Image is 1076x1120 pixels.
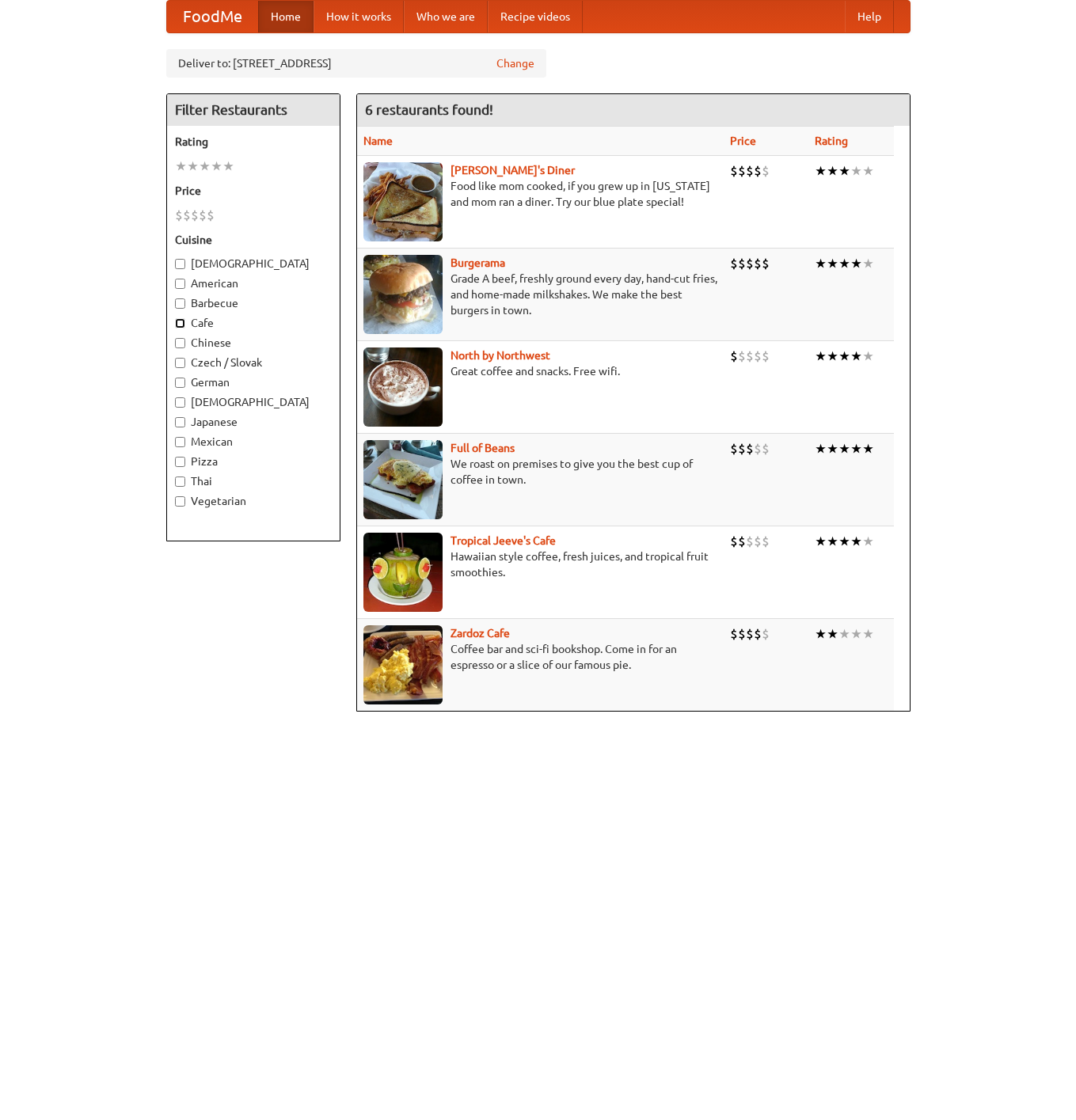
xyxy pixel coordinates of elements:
[838,533,850,550] li: ★
[815,135,848,147] a: Rating
[496,55,534,71] a: Change
[451,256,505,269] b: Burgerama
[838,440,850,457] li: ★
[175,256,332,271] label: [DEMOGRAPHIC_DATA]
[815,625,827,643] li: ★
[815,255,827,272] li: ★
[175,476,185,487] input: Thai
[746,255,754,272] li: $
[451,627,510,640] a: Zardoz Cafe
[862,255,874,272] li: ★
[862,162,874,180] li: ★
[175,454,332,469] label: Pizza
[363,255,443,334] img: burgerama.jpg
[754,347,762,365] li: $
[738,625,746,643] li: $
[754,255,762,272] li: $
[175,374,332,390] label: German
[167,94,340,126] h4: Filter Restaurants
[746,347,754,365] li: $
[730,135,756,147] a: Price
[738,255,746,272] li: $
[815,533,827,550] li: ★
[363,178,717,210] p: Food like mom cooked, if you grew up in [US_STATE] and mom ran a diner. Try our blue plate special!
[754,533,762,550] li: $
[827,440,838,457] li: ★
[222,158,234,175] li: ★
[850,255,862,272] li: ★
[199,158,211,175] li: ★
[451,349,550,362] a: North by Northwest
[738,440,746,457] li: $
[730,255,738,272] li: $
[175,318,185,328] input: Cafe
[363,162,443,241] img: sallys.jpg
[175,207,183,224] li: $
[175,473,332,489] label: Thai
[730,162,738,180] li: $
[850,162,862,180] li: ★
[363,641,717,673] p: Coffee bar and sci-fi bookshop. Come in for an espresso or a slice of our famous pie.
[746,533,754,550] li: $
[754,625,762,643] li: $
[175,232,332,248] h5: Cuisine
[451,442,515,454] a: Full of Beans
[175,259,185,269] input: [DEMOGRAPHIC_DATA]
[738,162,746,180] li: $
[363,456,717,488] p: We roast on premises to give you the best cup of coffee in town.
[167,1,258,32] a: FoodMe
[175,457,185,467] input: Pizza
[175,279,185,289] input: American
[850,347,862,365] li: ★
[850,625,862,643] li: ★
[211,158,222,175] li: ★
[838,347,850,365] li: ★
[762,255,770,272] li: $
[175,355,332,370] label: Czech / Slovak
[363,440,443,519] img: beans.jpg
[175,414,332,430] label: Japanese
[730,347,738,365] li: $
[175,378,185,388] input: German
[762,533,770,550] li: $
[451,164,575,177] a: [PERSON_NAME]'s Diner
[815,440,827,457] li: ★
[746,162,754,180] li: $
[838,162,850,180] li: ★
[862,347,874,365] li: ★
[862,533,874,550] li: ★
[175,496,185,507] input: Vegetarian
[827,347,838,365] li: ★
[827,625,838,643] li: ★
[730,533,738,550] li: $
[850,440,862,457] li: ★
[175,335,332,351] label: Chinese
[363,533,443,612] img: jeeves.jpg
[175,434,332,450] label: Mexican
[175,315,332,331] label: Cafe
[815,162,827,180] li: ★
[827,255,838,272] li: ★
[258,1,314,32] a: Home
[762,347,770,365] li: $
[838,625,850,643] li: ★
[730,440,738,457] li: $
[838,255,850,272] li: ★
[365,102,493,117] ng-pluralize: 6 restaurants found!
[175,437,185,447] input: Mexican
[199,207,207,224] li: $
[175,158,187,175] li: ★
[815,347,827,365] li: ★
[175,298,185,309] input: Barbecue
[488,1,583,32] a: Recipe videos
[762,625,770,643] li: $
[314,1,404,32] a: How it works
[363,271,717,318] p: Grade A beef, freshly ground every day, hand-cut fries, and home-made milkshakes. We make the bes...
[754,440,762,457] li: $
[363,625,443,704] img: zardoz.jpg
[175,417,185,427] input: Japanese
[175,134,332,150] h5: Rating
[363,363,717,379] p: Great coffee and snacks. Free wifi.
